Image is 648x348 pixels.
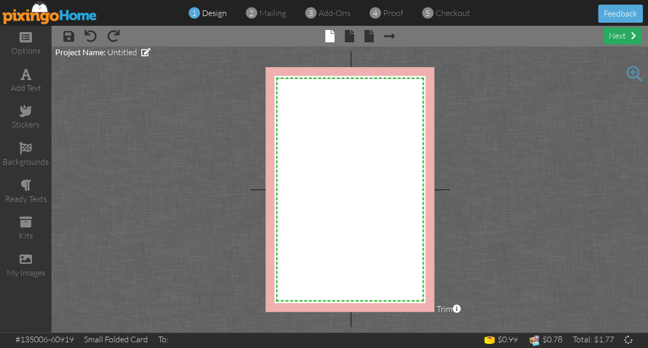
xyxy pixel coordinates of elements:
span: checkout [436,8,470,18]
span: design [202,8,227,18]
span: Trim [437,303,461,315]
span: 5 [425,7,430,19]
span: 2 [249,7,254,19]
td: $0.78 [523,333,568,348]
span: To: [158,334,169,344]
span: 4 [373,7,377,19]
div: next [604,27,641,44]
span: proof [383,8,403,18]
span: Untitled [107,47,137,57]
td: Small Folded Card [79,333,153,346]
img: expense-icon.png [528,334,541,347]
span: mailing [259,8,286,18]
div: Total: $1.77 [573,334,614,345]
td: $0.99 [478,333,523,348]
td: #135006-60919 [10,333,79,346]
span: add-ons [319,8,351,18]
img: points-icon.png [483,334,496,347]
button: Feedback [598,5,643,23]
img: pixingo logo [3,1,97,24]
span: Project Name: [55,47,106,57]
span: 3 [308,7,313,19]
span: 1 [192,7,196,19]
